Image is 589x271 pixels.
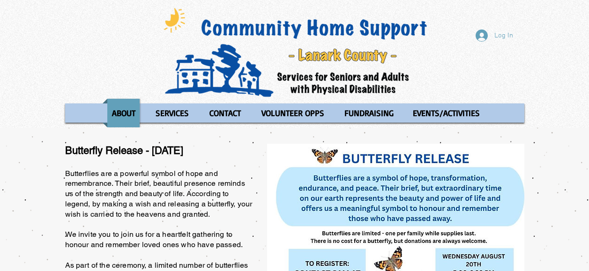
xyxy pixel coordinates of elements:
p: EVENTS/ACTIVITIES [409,99,484,127]
span: Butterfly Release - [DATE] [65,145,183,156]
p: FUNDRAISING [340,99,398,127]
p: CONTACT [205,99,245,127]
a: EVENTS/ACTIVITIES [404,99,489,127]
nav: Site [65,99,524,127]
p: SERVICES [151,99,193,127]
p: VOLUNTEER OPPS [257,99,328,127]
a: ABOUT [103,99,144,127]
a: CONTACT [200,99,250,127]
button: Log In [469,27,520,44]
a: SERVICES [147,99,198,127]
span: Log In [491,31,516,41]
p: ABOUT [108,99,140,127]
a: FUNDRAISING [336,99,402,127]
a: VOLUNTEER OPPS [253,99,333,127]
